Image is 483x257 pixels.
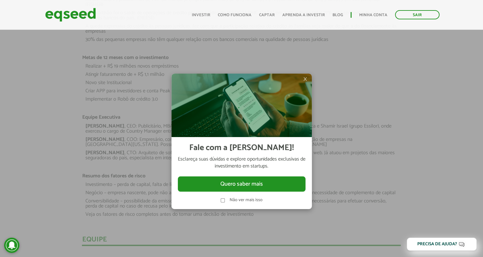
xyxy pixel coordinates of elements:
[178,156,305,170] p: Esclareça suas dúvidas e explore oportunidades exclusivas de investimento em startups.
[192,13,210,17] a: Investir
[395,10,439,19] a: Sair
[171,74,312,137] img: Imagem celular
[189,143,294,153] h2: Fale com a [PERSON_NAME]!
[303,75,307,83] span: ×
[218,13,252,17] a: Como funciona
[178,176,305,192] button: Quero saber mais
[332,13,343,17] a: Blog
[359,13,387,17] a: Minha conta
[230,198,263,202] label: Não ver mais isso
[282,13,325,17] a: Aprenda a investir
[259,13,275,17] a: Captar
[45,6,96,23] img: EqSeed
